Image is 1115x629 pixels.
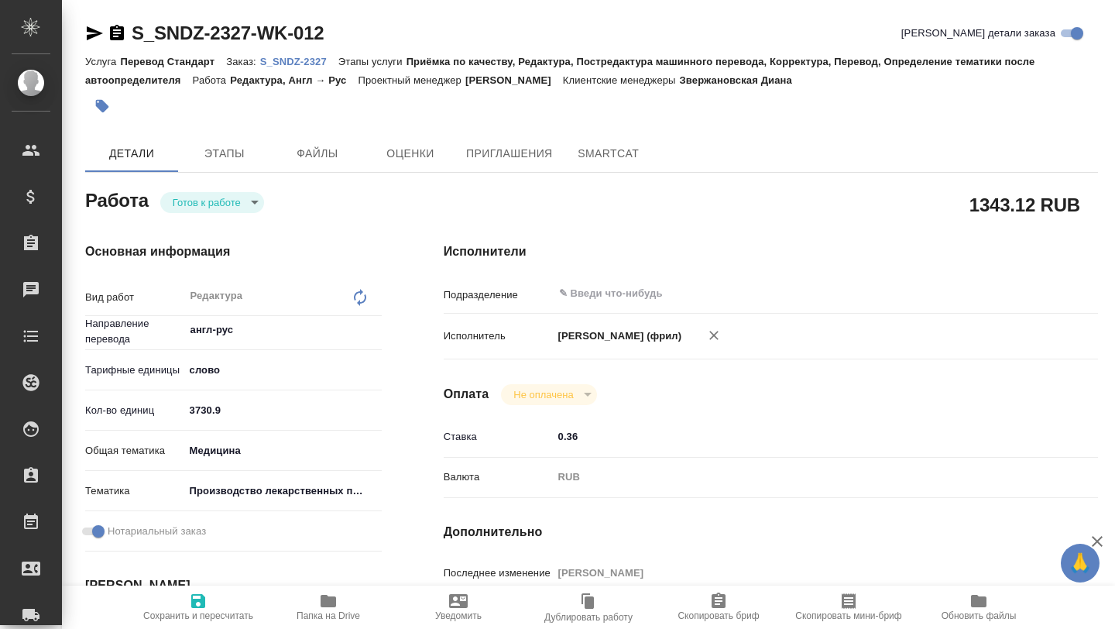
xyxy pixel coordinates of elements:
span: Оценки [373,144,448,163]
h4: Оплата [444,385,489,404]
a: S_SNDZ-2327 [260,54,338,67]
span: [PERSON_NAME] детали заказа [901,26,1055,41]
p: Кол-во единиц [85,403,184,418]
button: Обновить файлы [914,586,1044,629]
span: Обновить файлы [942,610,1017,621]
span: Детали [94,144,169,163]
button: Сохранить и пересчитать [133,586,263,629]
p: Перевод Стандарт [120,56,226,67]
p: Приёмка по качеству, Редактура, Постредактура машинного перевода, Корректура, Перевод, Определени... [85,56,1034,86]
span: Уведомить [435,610,482,621]
button: Скопировать ссылку для ЯМессенджера [85,24,104,43]
p: Последнее изменение [444,565,553,581]
span: 🙏 [1067,547,1093,579]
input: ✎ Введи что-нибудь [553,425,1044,448]
p: Валюта [444,469,553,485]
p: Работа [193,74,231,86]
h4: Исполнители [444,242,1098,261]
p: Проектный менеджер [358,74,465,86]
button: Папка на Drive [263,586,393,629]
p: Вид работ [85,290,184,305]
button: Open [373,328,376,332]
p: S_SNDZ-2327 [260,56,338,67]
button: Скопировать мини-бриф [784,586,914,629]
p: [PERSON_NAME] (фрил) [553,328,682,344]
h2: Работа [85,185,149,213]
span: Этапы [187,144,262,163]
button: Не оплачена [509,388,578,401]
button: Готов к работе [168,196,245,209]
button: Удалить исполнителя [697,318,731,352]
h4: [PERSON_NAME] [85,576,382,595]
p: Заказ: [226,56,259,67]
p: Редактура, Англ → Рус [230,74,358,86]
p: Исполнитель [444,328,553,344]
div: слово [184,357,382,383]
p: Подразделение [444,287,553,303]
div: RUB [553,464,1044,490]
p: Звержановская Диана [680,74,804,86]
span: Скопировать мини-бриф [795,610,901,621]
span: Приглашения [466,144,553,163]
button: Скопировать бриф [654,586,784,629]
span: SmartCat [571,144,646,163]
p: Направление перевода [85,316,184,347]
div: Медицина [184,438,382,464]
span: Нотариальный заказ [108,524,206,539]
button: Open [1035,292,1038,295]
button: Уведомить [393,586,523,629]
h2: 1343.12 RUB [969,191,1080,218]
p: Этапы услуги [338,56,407,67]
span: Дублировать работу [544,612,633,623]
input: ✎ Введи что-нибудь [184,399,382,421]
p: Ставка [444,429,553,445]
p: Общая тематика [85,443,184,459]
a: S_SNDZ-2327-WK-012 [132,22,324,43]
span: Сохранить и пересчитать [143,610,253,621]
h4: Дополнительно [444,523,1098,541]
div: Производство лекарственных препаратов [184,478,382,504]
button: Добавить тэг [85,89,119,123]
p: Услуга [85,56,120,67]
p: Тематика [85,483,184,499]
input: Пустое поле [553,562,1044,584]
div: Готов к работе [160,192,264,213]
span: Файлы [280,144,355,163]
button: Дублировать работу [523,586,654,629]
input: ✎ Введи что-нибудь [557,284,987,303]
button: 🙏 [1061,544,1100,583]
button: Скопировать ссылку [108,24,126,43]
p: Клиентские менеджеры [563,74,680,86]
div: Готов к работе [501,384,596,405]
p: [PERSON_NAME] [465,74,563,86]
span: Папка на Drive [297,610,360,621]
h4: Основная информация [85,242,382,261]
span: Скопировать бриф [678,610,759,621]
p: Тарифные единицы [85,363,184,378]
